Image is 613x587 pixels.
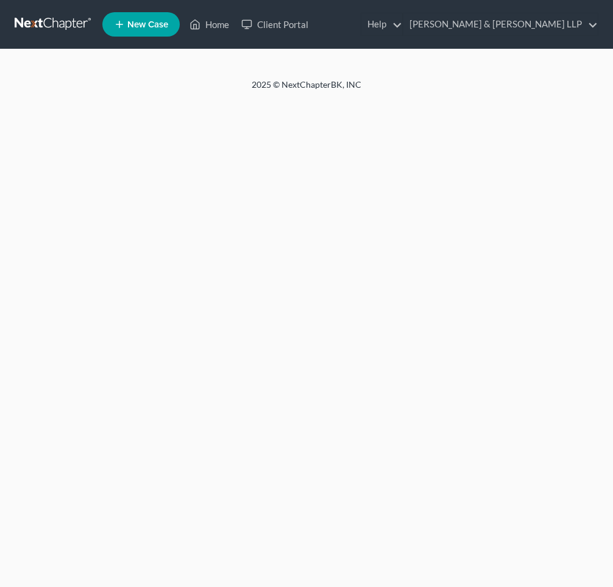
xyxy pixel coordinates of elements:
a: Home [183,13,235,35]
div: 2025 © NextChapterBK, INC [14,79,599,101]
a: [PERSON_NAME] & [PERSON_NAME] LLP [403,13,598,35]
a: Client Portal [235,13,314,35]
new-legal-case-button: New Case [102,12,180,37]
a: Help [361,13,402,35]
